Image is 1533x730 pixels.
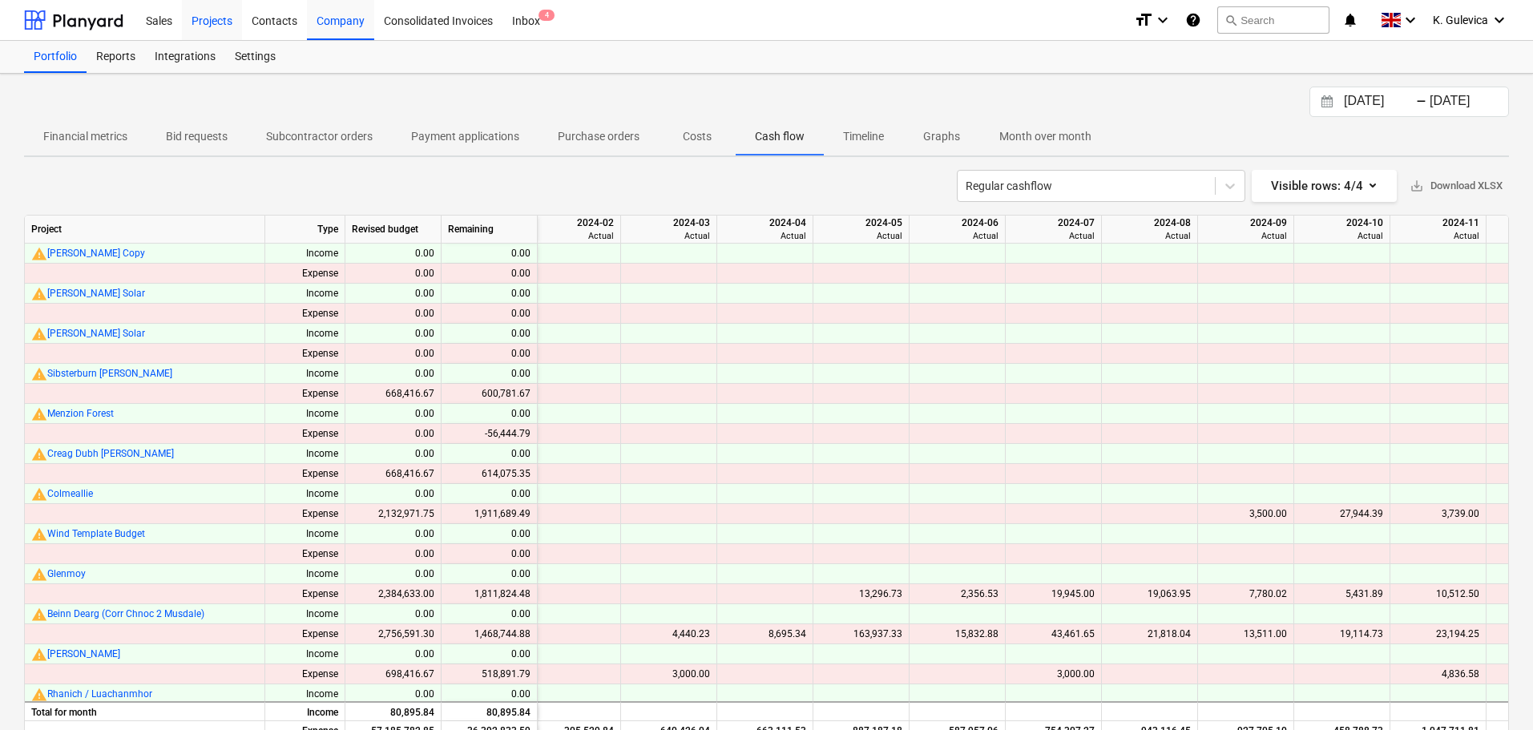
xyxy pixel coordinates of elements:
[265,284,345,304] div: Income
[442,584,538,604] div: 1,811,824.48
[265,244,345,264] div: Income
[47,408,114,419] span: Menzion Forest
[47,684,152,704] button: Rhanich / Luachanmhor
[1397,624,1479,644] div: 23,194.25
[1012,624,1095,644] div: 43,461.65
[265,604,345,624] div: Income
[345,244,442,264] div: 0.00
[442,504,538,524] div: 1,911,689.49
[1301,504,1383,524] div: 27,944.39
[442,624,538,644] div: 1,468,744.88
[47,484,93,504] button: Colmeallie
[442,604,538,624] div: 0.00
[265,344,345,364] div: Expense
[266,128,373,145] p: Subcontractor orders
[25,216,265,244] div: Project
[1204,584,1287,604] div: 7,780.02
[31,286,47,302] span: warning
[345,624,442,644] div: 2,756,591.30
[31,406,47,422] div: Cashflow forecast not done
[1426,91,1508,113] input: End Date
[442,684,538,704] div: 0.00
[265,684,345,704] div: Income
[265,504,345,524] div: Expense
[265,464,345,484] div: Expense
[265,584,345,604] div: Expense
[442,464,538,484] div: 614,075.35
[47,524,145,544] button: Wind Template Budget
[1301,624,1383,644] div: 19,114.73
[47,604,204,624] button: Beinn Dearg (Corr Chnoc 2 Musdale)
[31,526,47,542] div: Cashflow forecast not done
[31,366,47,382] span: warning
[87,41,145,73] div: Reports
[1410,177,1503,196] span: Download XLSX
[1012,230,1095,242] div: Actual
[265,216,345,244] div: Type
[345,464,442,484] div: 668,416.67
[265,324,345,344] div: Income
[265,424,345,444] div: Expense
[1301,584,1383,604] div: 5,431.89
[922,128,961,145] p: Graphs
[31,567,47,583] div: No current report available. Last report provided for 2025-02
[627,664,710,684] div: 3,000.00
[724,624,806,644] div: 8,695.34
[1342,10,1358,30] i: notifications
[145,41,225,73] a: Integrations
[345,664,442,684] div: 698,416.67
[1397,664,1479,684] div: 4,836.58
[31,607,47,623] span: warning
[442,701,538,721] div: 80,895.84
[265,524,345,544] div: Income
[345,364,442,384] div: 0.00
[916,216,998,230] div: 2024-06
[1433,14,1488,26] span: K. Gulevica
[345,544,442,564] div: 0.00
[345,701,442,721] div: 80,895.84
[442,324,538,344] div: 0.00
[47,644,120,664] button: [PERSON_NAME]
[1134,10,1153,30] i: format_size
[31,246,47,262] span: warning
[47,564,86,584] button: Glenmoy
[1401,10,1420,30] i: keyboard_arrow_down
[1252,170,1397,202] button: Visible rows:4/4
[265,364,345,384] div: Income
[345,644,442,664] div: 0.00
[1204,504,1287,524] div: 3,500.00
[442,424,538,444] div: -56,444.79
[47,284,145,304] button: [PERSON_NAME] Solar
[820,216,902,230] div: 2024-05
[345,584,442,604] div: 2,384,633.00
[31,406,47,422] span: warning
[1397,216,1479,230] div: 2024-11
[1397,504,1479,524] div: 3,739.00
[265,624,345,644] div: Expense
[31,326,47,342] div: Cashflow forecast not done
[916,230,998,242] div: Actual
[442,404,538,424] div: 0.00
[25,701,265,721] div: Total for month
[678,128,716,145] p: Costs
[627,230,710,242] div: Actual
[442,284,538,304] div: 0.00
[1453,653,1533,730] iframe: Chat Widget
[345,404,442,424] div: 0.00
[47,248,145,259] span: Crosbie Copy
[265,544,345,564] div: Expense
[31,647,47,663] span: warning
[265,564,345,584] div: Income
[843,128,884,145] p: Timeline
[31,286,47,302] div: Cashflow forecast not done
[442,544,538,564] div: 0.00
[531,230,614,242] div: Actual
[47,608,204,619] span: Beinn Dearg (Corr Chnoc 2 Musdale)
[539,10,555,21] span: 4
[442,384,538,404] div: 600,781.67
[24,41,87,73] a: Portfolio
[916,624,998,644] div: 15,832.88
[558,128,639,145] p: Purchase orders
[31,687,47,703] span: warning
